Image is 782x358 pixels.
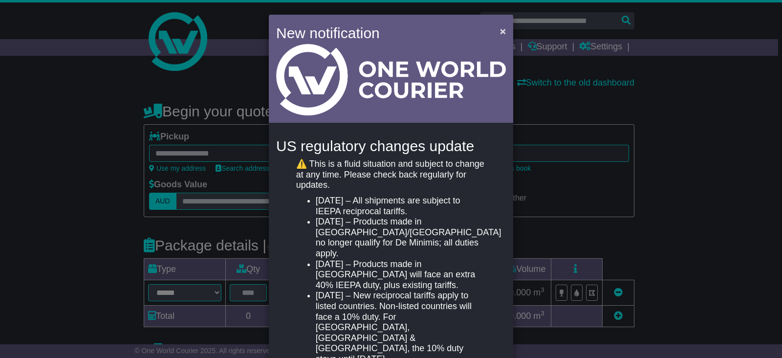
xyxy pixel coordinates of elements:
li: [DATE] – Products made in [GEOGRAPHIC_DATA] will face an extra 40% IEEPA duty, plus existing tari... [316,259,486,291]
h4: New notification [276,22,486,44]
li: [DATE] – All shipments are subject to IEEPA reciprocal tariffs. [316,196,486,217]
button: Close [495,21,511,41]
h4: US regulatory changes update [276,138,506,154]
span: × [500,25,506,37]
li: [DATE] – Products made in [GEOGRAPHIC_DATA]/[GEOGRAPHIC_DATA] no longer qualify for De Minimis; a... [316,217,486,259]
p: ⚠️ This is a fluid situation and subject to change at any time. Please check back regularly for u... [296,159,486,191]
img: Light [276,44,506,115]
